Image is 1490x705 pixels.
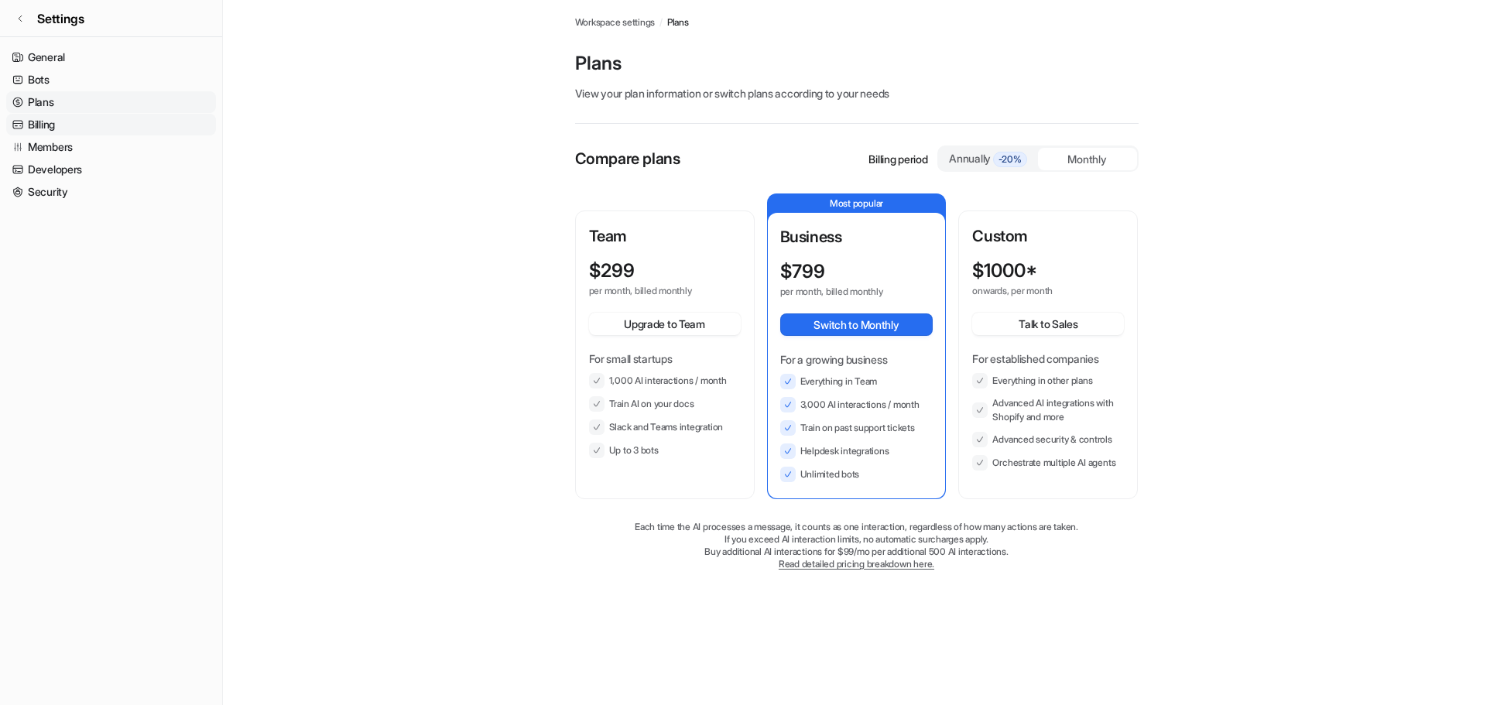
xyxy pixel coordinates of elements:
button: Talk to Sales [972,313,1124,335]
p: per month, billed monthly [780,286,906,298]
li: Helpdesk integrations [780,443,933,459]
li: Everything in Team [780,374,933,389]
div: Annually [945,150,1032,167]
li: 1,000 AI interactions / month [589,373,741,388]
p: For small startups [589,351,741,367]
p: Plans [575,51,1139,76]
p: Buy additional AI interactions for $99/mo per additional 500 AI interactions. [575,546,1139,558]
a: Bots [6,69,216,91]
p: onwards, per month [972,285,1096,297]
p: For established companies [972,351,1124,367]
span: / [659,15,663,29]
p: If you exceed AI interaction limits, no automatic surcharges apply. [575,533,1139,546]
span: Settings [37,9,84,28]
li: Orchestrate multiple AI agents [972,455,1124,471]
li: 3,000 AI interactions / month [780,397,933,412]
a: Read detailed pricing breakdown here. [779,558,934,570]
p: Business [780,225,933,248]
p: $ 799 [780,261,825,282]
p: Team [589,224,741,248]
li: Train on past support tickets [780,420,933,436]
p: $ 1000* [972,260,1037,282]
a: Billing [6,114,216,135]
a: Developers [6,159,216,180]
a: Plans [6,91,216,113]
p: per month, billed monthly [589,285,713,297]
div: Monthly [1038,148,1137,170]
p: View your plan information or switch plans according to your needs [575,85,1139,101]
p: Billing period [868,151,927,167]
a: Plans [667,15,689,29]
a: Security [6,181,216,203]
p: $ 299 [589,260,635,282]
li: Unlimited bots [780,467,933,482]
li: Everything in other plans [972,373,1124,388]
li: Slack and Teams integration [589,419,741,435]
li: Advanced AI integrations with Shopify and more [972,396,1124,424]
a: General [6,46,216,68]
a: Members [6,136,216,158]
p: Most popular [768,194,946,213]
a: Workspace settings [575,15,656,29]
span: -20% [993,152,1027,167]
p: Compare plans [575,147,680,170]
button: Upgrade to Team [589,313,741,335]
li: Train AI on your docs [589,396,741,412]
p: For a growing business [780,351,933,368]
li: Advanced security & controls [972,432,1124,447]
button: Switch to Monthly [780,313,933,336]
p: Custom [972,224,1124,248]
li: Up to 3 bots [589,443,741,458]
p: Each time the AI processes a message, it counts as one interaction, regardless of how many action... [575,521,1139,533]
